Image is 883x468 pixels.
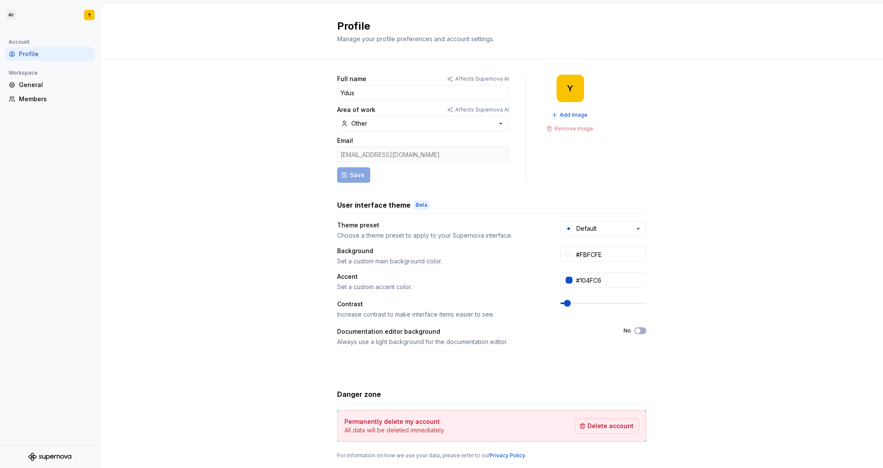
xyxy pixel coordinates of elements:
div: Choose a theme preset to apply to your Supernova interface. [337,231,545,240]
div: Y [567,85,573,92]
div: Other [351,119,367,128]
label: Email [337,136,353,145]
div: For information on how we use your data, please refer to our . [337,452,646,459]
div: General [19,81,91,89]
label: Area of work [337,106,375,114]
div: AD [6,10,16,20]
span: Delete account [588,422,633,430]
div: Documentation editor background [337,327,608,336]
input: #104FC6 [572,272,646,288]
div: Profile [19,50,91,58]
h3: Danger zone [337,389,381,399]
div: Y [88,12,91,18]
a: Profile [5,47,94,61]
div: Increase contrast to make interface items easier to see. [337,310,545,319]
div: Background [337,247,545,255]
input: #FFFFFF [572,247,646,262]
h4: Permanently delete my account [344,417,440,426]
span: Manage your profile preferences and account settings. [337,35,494,42]
a: General [5,78,94,92]
button: ADY [2,6,98,24]
div: Set a custom main background color. [337,257,545,266]
div: Members [19,95,91,103]
div: Account [5,37,33,47]
label: No [624,327,631,334]
label: Full name [337,75,366,83]
button: Add image [549,109,591,121]
a: Privacy Policy [490,452,525,459]
p: Affects Supernova AI [455,106,509,113]
div: Workspace [5,68,41,78]
a: Members [5,92,94,106]
button: Delete account [575,418,639,434]
h3: User interface theme [337,200,411,210]
p: All data will be deleted immediately. [344,426,445,435]
p: Affects Supernova AI [455,75,509,82]
button: Default [560,221,646,236]
div: Contrast [337,300,545,308]
div: Set a custom accent color. [337,283,545,291]
div: Theme preset [337,221,545,229]
div: Beta [414,201,429,209]
div: Always use a light background for the documentation editor. [337,338,608,346]
svg: Supernova Logo [28,453,71,461]
div: Accent [337,272,545,281]
span: Add image [560,112,588,118]
h2: Profile [337,19,636,33]
div: Default [576,224,597,233]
